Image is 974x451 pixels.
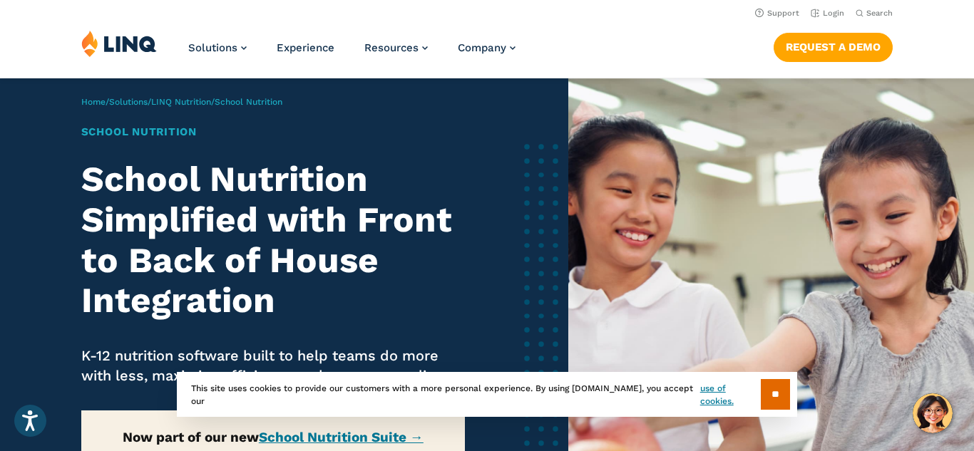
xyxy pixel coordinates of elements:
button: Open Search Bar [856,8,893,19]
a: use of cookies. [700,382,761,408]
span: Company [458,41,506,54]
a: Solutions [188,41,247,54]
a: Company [458,41,516,54]
span: School Nutrition [215,97,282,107]
div: This site uses cookies to provide our customers with a more personal experience. By using [DOMAIN... [177,372,797,417]
a: Solutions [109,97,148,107]
span: Search [866,9,893,18]
h2: School Nutrition Simplified with Front to Back of House Integration [81,159,465,321]
span: Resources [364,41,419,54]
a: Experience [277,41,334,54]
img: LINQ | K‑12 Software [81,30,157,57]
button: Hello, have a question? Let’s chat. [913,393,953,433]
a: Support [755,9,799,18]
h1: School Nutrition [81,124,465,140]
a: LINQ Nutrition [151,97,211,107]
span: Solutions [188,41,237,54]
span: / / / [81,97,282,107]
a: Request a Demo [774,33,893,61]
p: K-12 nutrition software built to help teams do more with less, maximize efficiency, and ensure co... [81,346,465,386]
nav: Button Navigation [774,30,893,61]
a: Home [81,97,106,107]
a: Login [811,9,844,18]
a: Resources [364,41,428,54]
nav: Primary Navigation [188,30,516,77]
